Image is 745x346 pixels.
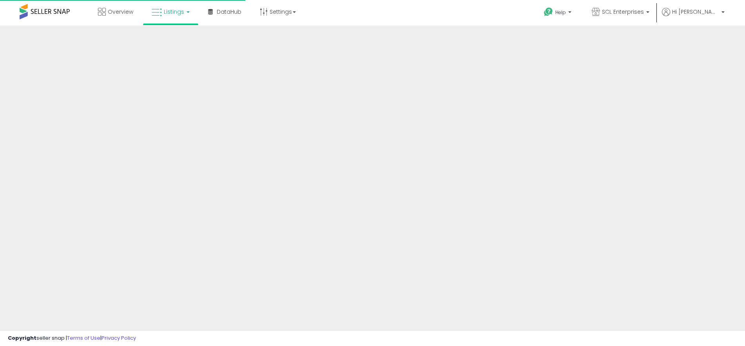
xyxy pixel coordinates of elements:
span: Overview [108,8,133,16]
span: Hi [PERSON_NAME] [672,8,719,16]
a: Terms of Use [67,334,100,342]
span: SCL Enterprises [602,8,644,16]
div: seller snap | | [8,335,136,342]
span: Help [555,9,566,16]
a: Privacy Policy [102,334,136,342]
a: Help [538,1,579,25]
span: DataHub [217,8,241,16]
span: Listings [164,8,184,16]
strong: Copyright [8,334,36,342]
i: Get Help [544,7,553,17]
a: Hi [PERSON_NAME] [662,8,725,25]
